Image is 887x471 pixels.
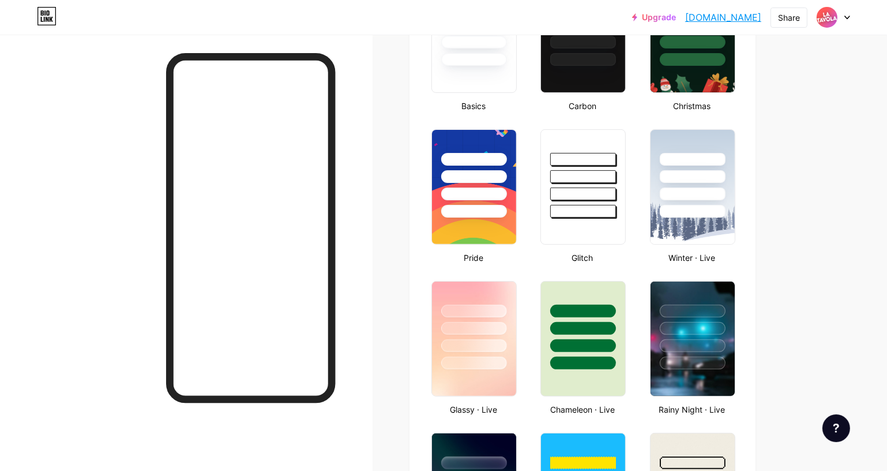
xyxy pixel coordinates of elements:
div: Glassy · Live [428,403,518,416]
div: Glitch [537,252,627,264]
div: Carbon [537,100,627,112]
div: Christmas [647,100,737,112]
div: Chameleon · Live [537,403,627,416]
a: [DOMAIN_NAME] [685,10,761,24]
div: Winter · Live [647,252,737,264]
a: Upgrade [632,13,676,22]
div: Pride [428,252,518,264]
img: latavola [816,6,838,28]
div: Basics [428,100,518,112]
div: Share [778,12,800,24]
div: Rainy Night · Live [647,403,737,416]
